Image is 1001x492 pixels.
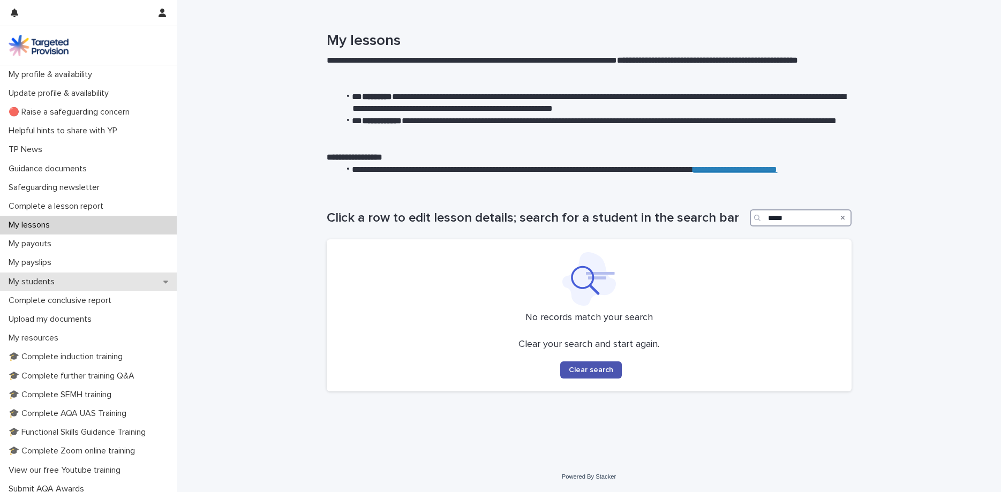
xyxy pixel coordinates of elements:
[4,390,120,400] p: 🎓 Complete SEMH training
[562,473,616,480] a: Powered By Stacker
[4,126,126,136] p: Helpful hints to share with YP
[4,371,143,381] p: 🎓 Complete further training Q&A
[4,427,154,437] p: 🎓 Functional Skills Guidance Training
[4,408,135,419] p: 🎓 Complete AQA UAS Training
[4,164,95,174] p: Guidance documents
[4,314,100,324] p: Upload my documents
[4,352,131,362] p: 🎓 Complete induction training
[4,333,67,343] p: My resources
[340,312,839,324] p: No records match your search
[750,209,852,226] input: Search
[4,239,60,249] p: My payouts
[569,366,613,374] span: Clear search
[4,465,129,475] p: View our free Youtube training
[327,32,852,50] h1: My lessons
[4,183,108,193] p: Safeguarding newsletter
[4,296,120,306] p: Complete conclusive report
[9,35,69,56] img: M5nRWzHhSzIhMunXDL62
[4,107,138,117] p: 🔴 Raise a safeguarding concern
[4,201,112,211] p: Complete a lesson report
[4,220,58,230] p: My lessons
[4,446,144,456] p: 🎓 Complete Zoom online training
[4,277,63,287] p: My students
[4,70,101,80] p: My profile & availability
[560,361,622,379] button: Clear search
[518,339,659,351] p: Clear your search and start again.
[4,145,51,155] p: TP News
[327,210,746,226] h1: Click a row to edit lesson details; search for a student in the search bar
[4,88,117,99] p: Update profile & availability
[4,258,60,268] p: My payslips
